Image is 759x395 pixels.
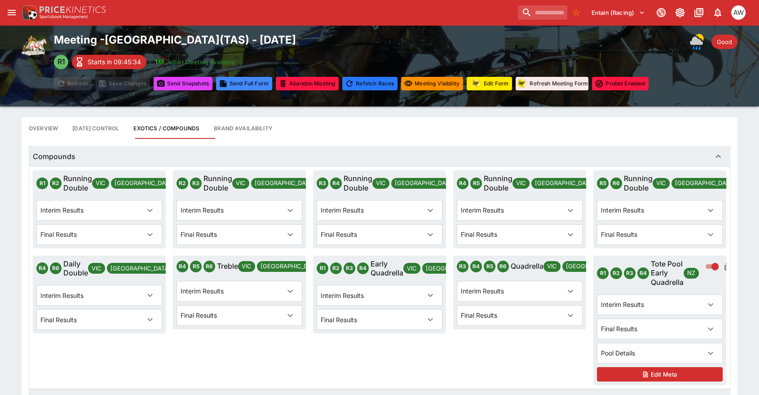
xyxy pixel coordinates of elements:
[516,77,588,90] button: Refresh Meeting Form
[484,174,512,193] h6: Running Double
[52,180,59,186] strong: R 2
[651,259,684,287] h6: Tote Pool Early Quadrella
[690,33,708,51] div: Weather: Showers
[624,174,653,193] h6: Running Double
[107,264,174,273] span: [GEOGRAPHIC_DATA]
[88,264,105,273] span: VIC
[207,117,280,139] button: Configure brand availability for the meeting
[473,180,480,186] strong: R 5
[600,180,606,186] strong: R 5
[320,265,326,271] strong: R 1
[40,180,45,186] strong: R 1
[601,205,644,215] p: Interim Results
[640,270,647,276] strong: R 4
[592,77,649,90] button: Toggle ProBet for every event in this meeting
[39,265,46,271] strong: R 4
[372,179,389,188] span: VIC
[40,230,77,239] p: Final Results
[181,205,224,215] p: Interim Results
[691,4,707,21] button: Documentation
[469,78,482,89] img: racingform.png
[257,262,324,271] span: [GEOGRAPHIC_DATA]
[711,35,737,49] div: Track Condition: Good
[63,259,88,278] h6: Daily Double
[54,33,649,47] h2: Meeting - [GEOGRAPHIC_DATA] ( TAS ) - [DATE]
[206,263,213,270] strong: R 6
[321,291,364,300] p: Interim Results
[731,5,746,20] div: Amanda Whitta
[461,311,497,320] p: Final Results
[217,262,238,271] h6: Treble
[40,15,88,19] img: Sportsbook Management
[181,311,217,320] p: Final Results
[511,262,543,271] h6: Quadrella
[671,179,739,188] span: [GEOGRAPHIC_DATA]
[216,77,272,90] button: Send Full Form
[193,263,199,270] strong: R 5
[391,179,459,188] span: [GEOGRAPHIC_DATA]
[626,270,633,276] strong: R 3
[653,4,669,21] button: Connected to PK
[179,263,186,270] strong: R 4
[88,57,141,67] p: Starts in 09:45:34
[40,6,106,13] img: PriceKinetics
[181,230,217,239] p: Final Results
[150,54,241,70] button: Jetbet Meeting Available
[192,180,199,186] strong: R 3
[52,265,59,271] strong: R 6
[371,259,403,278] h6: Early Quadrella
[33,151,75,162] h6: Compounds
[728,3,748,22] button: Amanda Whitta
[40,291,84,300] p: Interim Results
[461,230,497,239] p: Final Results
[342,77,397,90] button: Refetching all race data will discard any changes you have made and reload the latest race data f...
[653,179,670,188] span: VIC
[461,286,504,296] p: Interim Results
[515,77,528,90] div: racingform
[403,264,420,273] span: VIC
[600,270,606,276] strong: R 1
[154,77,212,90] button: Send Snapshots
[65,117,126,139] button: Configure each race specific details at once
[461,205,504,215] p: Interim Results
[601,300,644,309] p: Interim Results
[601,324,637,333] p: Final Results
[499,263,507,270] strong: R 6
[359,265,366,271] strong: R 4
[203,174,232,193] h6: Running Double
[601,348,635,358] p: Pool Details
[155,58,164,67] img: jetbet-logo.svg
[422,264,490,273] span: [GEOGRAPHIC_DATA]
[469,77,482,90] div: racingform
[321,230,357,239] p: Final Results
[515,78,528,89] img: racingform.png
[22,33,47,58] img: harness_racing.png
[401,77,463,90] button: Set all events in meeting to specified visibility
[684,269,699,278] span: NZ
[179,180,186,186] strong: R 2
[459,263,466,270] strong: R 3
[690,33,708,51] img: showery.png
[711,38,737,47] span: Good
[319,180,326,186] strong: R 3
[586,5,650,20] button: Select Tenant
[111,179,178,188] span: [GEOGRAPHIC_DATA]
[467,77,512,90] button: Update RacingForm for all races in this meeting
[613,270,620,276] strong: R 2
[344,174,372,193] h6: Running Double
[512,179,530,188] span: VIC
[40,315,77,324] p: Final Results
[459,180,466,186] strong: R 4
[597,367,723,382] button: Edit Meta
[181,286,224,296] p: Interim Results
[92,179,109,188] span: VIC
[346,265,353,271] strong: R 3
[40,205,84,215] p: Interim Results
[601,230,637,239] p: Final Results
[332,180,340,186] strong: R 4
[710,4,726,21] button: Notifications
[332,265,340,271] strong: R 2
[543,262,560,271] span: VIC
[321,315,357,324] p: Final Results
[672,4,688,21] button: Toggle light/dark mode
